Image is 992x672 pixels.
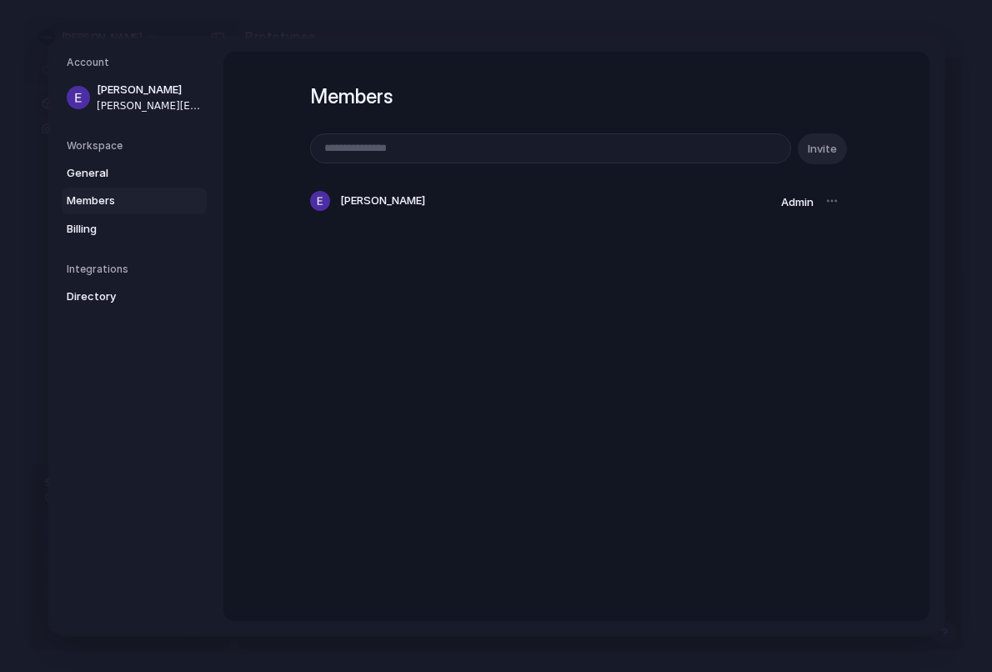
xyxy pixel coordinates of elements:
[67,193,173,209] span: Members
[67,262,207,277] h5: Integrations
[780,195,813,208] span: Admin
[62,283,207,310] a: Directory
[339,193,424,209] span: [PERSON_NAME]
[67,220,173,237] span: Billing
[62,77,207,118] a: [PERSON_NAME][PERSON_NAME][EMAIL_ADDRESS][PERSON_NAME][DOMAIN_NAME]
[97,98,203,113] span: [PERSON_NAME][EMAIL_ADDRESS][PERSON_NAME][DOMAIN_NAME]
[97,82,203,98] span: [PERSON_NAME]
[67,138,207,153] h5: Workspace
[62,159,207,186] a: General
[67,55,207,70] h5: Account
[309,82,843,112] h1: Members
[67,288,173,305] span: Directory
[67,164,173,181] span: General
[62,215,207,242] a: Billing
[62,188,207,214] a: Members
